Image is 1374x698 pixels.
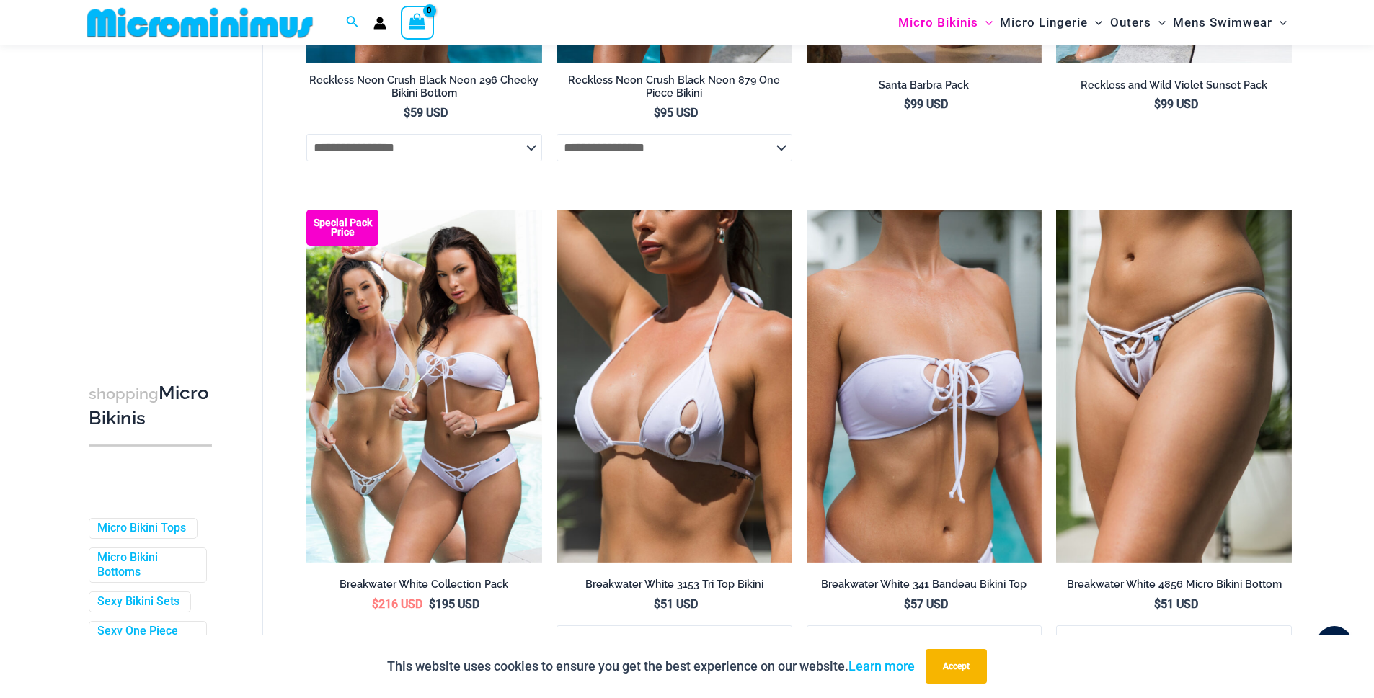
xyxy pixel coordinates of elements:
span: $ [654,597,660,611]
h3: Micro Bikinis [89,381,212,431]
a: Micro LingerieMenu ToggleMenu Toggle [996,4,1106,41]
a: Micro BikinisMenu ToggleMenu Toggle [895,4,996,41]
h2: Santa Barbra Pack [807,79,1042,92]
a: Collection Pack (5) Breakwater White 341 Top 4956 Shorts 08Breakwater White 341 Top 4956 Shorts 08 [306,210,542,563]
button: Accept [926,649,987,684]
b: Special Pack Price [306,218,378,237]
h2: Reckless Neon Crush Black Neon 296 Cheeky Bikini Bottom [306,73,542,100]
span: $ [904,597,910,611]
bdi: 195 USD [429,597,479,611]
a: Breakwater White 4856 Micro Bottom 01Breakwater White 3153 Top 4856 Micro Bottom 06Breakwater Whi... [1056,210,1292,563]
bdi: 59 USD [404,106,448,120]
span: $ [404,106,410,120]
a: Sexy Bikini Sets [97,595,179,610]
img: MM SHOP LOGO FLAT [81,6,319,39]
span: Menu Toggle [978,4,993,41]
span: Menu Toggle [1088,4,1102,41]
img: Collection Pack (5) [306,210,542,563]
span: Micro Bikinis [898,4,978,41]
a: Micro Bikini Bottoms [97,550,195,581]
h2: Reckless and Wild Violet Sunset Pack [1056,79,1292,92]
span: Outers [1110,4,1151,41]
span: $ [372,597,378,611]
a: Learn more [848,658,915,674]
p: This website uses cookies to ensure you get the best experience on our website. [387,656,915,677]
a: Breakwater White 341 Top 01Breakwater White 341 Top 4956 Shorts 06Breakwater White 341 Top 4956 S... [807,210,1042,563]
a: Mens SwimwearMenu ToggleMenu Toggle [1169,4,1290,41]
span: $ [429,597,435,611]
a: Breakwater White 3153 Tri Top Bikini [557,578,792,596]
span: $ [1154,597,1161,611]
span: Menu Toggle [1272,4,1287,41]
bdi: 99 USD [1154,97,1198,111]
a: Breakwater White Collection Pack [306,578,542,596]
span: Menu Toggle [1151,4,1166,41]
h2: Reckless Neon Crush Black Neon 879 One Piece Bikini [557,73,792,100]
span: $ [654,106,660,120]
nav: Site Navigation [892,2,1293,43]
a: OutersMenu ToggleMenu Toggle [1107,4,1169,41]
span: shopping [89,385,159,403]
img: Breakwater White 3153 Top 01 [557,210,792,563]
bdi: 57 USD [904,597,948,611]
a: Breakwater White 341 Bandeau Bikini Top [807,578,1042,596]
bdi: 51 USD [1154,597,1198,611]
img: Breakwater White 4856 Micro Bottom 01 [1056,210,1292,563]
a: Sexy One Piece Monokinis [97,624,195,654]
a: Reckless Neon Crush Black Neon 879 One Piece Bikini [557,73,792,106]
iframe: TrustedSite Certified [89,48,218,336]
span: Micro Lingerie [1000,4,1088,41]
a: Santa Barbra Pack [807,79,1042,97]
img: Breakwater White 341 Top 01 [807,210,1042,563]
bdi: 95 USD [654,106,698,120]
bdi: 216 USD [372,597,422,611]
h2: Breakwater White 3153 Tri Top Bikini [557,578,792,591]
a: Account icon link [373,17,386,30]
h2: Breakwater White 4856 Micro Bikini Bottom [1056,578,1292,591]
a: Search icon link [346,14,359,32]
a: Breakwater White 4856 Micro Bikini Bottom [1056,578,1292,596]
span: $ [1154,97,1161,111]
bdi: 99 USD [904,97,948,111]
a: Reckless Neon Crush Black Neon 296 Cheeky Bikini Bottom [306,73,542,106]
h2: Breakwater White 341 Bandeau Bikini Top [807,578,1042,591]
a: Reckless and Wild Violet Sunset Pack [1056,79,1292,97]
a: View Shopping Cart, empty [401,6,434,39]
span: $ [904,97,910,111]
span: Mens Swimwear [1173,4,1272,41]
h2: Breakwater White Collection Pack [306,578,542,591]
bdi: 51 USD [654,597,698,611]
a: Micro Bikini Tops [97,521,186,536]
